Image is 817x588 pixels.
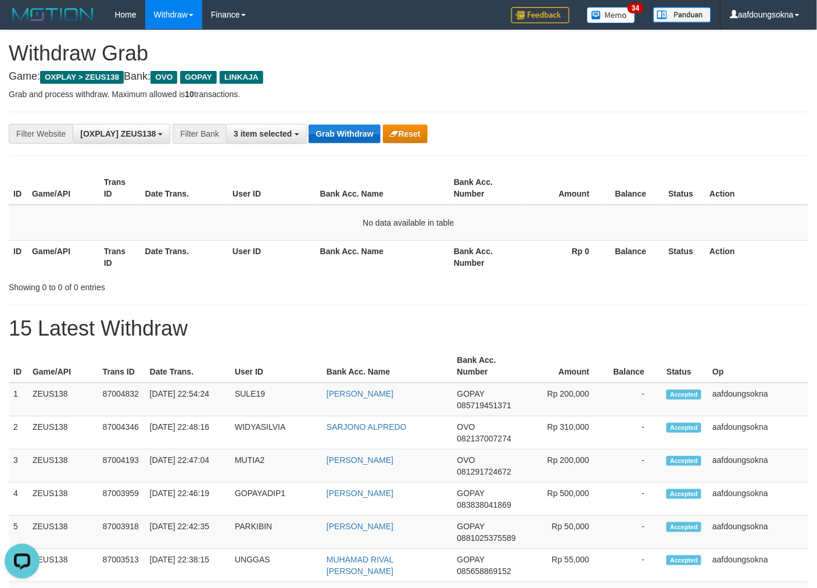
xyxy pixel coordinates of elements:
[28,450,98,483] td: ZEUS138
[327,555,393,576] a: MUHAMAD RIVAL [PERSON_NAME]
[457,467,511,476] span: Copy 081291724672 to clipboard
[666,489,701,499] span: Accepted
[327,489,393,498] a: [PERSON_NAME]
[524,549,607,582] td: Rp 55,000
[145,383,230,416] td: [DATE] 22:54:24
[230,516,322,549] td: PARKIBIN
[511,7,569,23] img: Feedback.jpg
[708,383,808,416] td: aafdoungsokna
[524,416,607,450] td: Rp 310,000
[220,71,263,84] span: LINKAJA
[708,516,808,549] td: aafdoungsokna
[708,350,808,383] th: Op
[173,124,226,144] div: Filter Bank
[708,549,808,582] td: aafdoungsokna
[383,124,428,143] button: Reset
[524,383,607,416] td: Rp 200,000
[145,350,230,383] th: Date Trans.
[607,172,664,205] th: Balance
[9,6,97,23] img: MOTION_logo.png
[9,124,73,144] div: Filter Website
[449,172,521,205] th: Bank Acc. Number
[28,416,98,450] td: ZEUS138
[9,42,808,65] h1: Withdraw Grab
[327,389,393,398] a: [PERSON_NAME]
[524,483,607,516] td: Rp 500,000
[9,350,28,383] th: ID
[457,422,475,432] span: OVO
[309,124,380,143] button: Grab Withdraw
[607,350,662,383] th: Balance
[145,483,230,516] td: [DATE] 22:46:19
[457,455,475,465] span: OVO
[234,129,292,138] span: 3 item selected
[185,90,194,99] strong: 10
[9,383,28,416] td: 1
[28,549,98,582] td: ZEUS138
[705,172,808,205] th: Action
[664,240,705,273] th: Status
[9,277,332,293] div: Showing 0 to 0 of 0 entries
[666,522,701,532] span: Accepted
[145,450,230,483] td: [DATE] 22:47:04
[9,317,808,340] h1: 15 Latest Withdraw
[228,172,316,205] th: User ID
[145,516,230,549] td: [DATE] 22:42:35
[666,555,701,565] span: Accepted
[664,172,705,205] th: Status
[587,7,636,23] img: Button%20Memo.svg
[230,383,322,416] td: SULE19
[708,450,808,483] td: aafdoungsokna
[457,489,485,498] span: GOPAY
[524,516,607,549] td: Rp 50,000
[9,172,27,205] th: ID
[145,416,230,450] td: [DATE] 22:48:16
[145,549,230,582] td: [DATE] 22:38:15
[653,7,711,23] img: panduan.png
[628,3,643,13] span: 34
[99,240,141,273] th: Trans ID
[708,483,808,516] td: aafdoungsokna
[141,240,228,273] th: Date Trans.
[80,129,156,138] span: [OXPLAY] ZEUS138
[327,422,407,432] a: SARJONO ALPREDO
[230,549,322,582] td: UNGGAS
[457,500,511,509] span: Copy 083838041869 to clipboard
[150,71,177,84] span: OVO
[322,350,453,383] th: Bank Acc. Name
[457,533,516,543] span: Copy 0881025375589 to clipboard
[453,350,524,383] th: Bank Acc. Number
[708,416,808,450] td: aafdoungsokna
[9,483,28,516] td: 4
[607,383,662,416] td: -
[457,566,511,576] span: Copy 085658869152 to clipboard
[73,124,170,144] button: [OXPLAY] ZEUS138
[27,240,99,273] th: Game/API
[9,450,28,483] td: 3
[521,172,607,205] th: Amount
[230,483,322,516] td: GOPAYADIP1
[9,205,808,241] td: No data available in table
[40,71,124,84] span: OXPLAY > ZEUS138
[98,450,145,483] td: 87004193
[28,383,98,416] td: ZEUS138
[316,240,449,273] th: Bank Acc. Name
[457,522,485,531] span: GOPAY
[327,455,393,465] a: [PERSON_NAME]
[9,71,808,83] h4: Game: Bank:
[607,450,662,483] td: -
[457,389,485,398] span: GOPAY
[524,450,607,483] td: Rp 200,000
[228,240,316,273] th: User ID
[449,240,521,273] th: Bank Acc. Number
[98,350,145,383] th: Trans ID
[98,483,145,516] td: 87003959
[457,555,485,564] span: GOPAY
[28,483,98,516] td: ZEUS138
[524,350,607,383] th: Amount
[457,401,511,410] span: Copy 085719451371 to clipboard
[316,172,449,205] th: Bank Acc. Name
[9,516,28,549] td: 5
[28,350,98,383] th: Game/API
[607,240,664,273] th: Balance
